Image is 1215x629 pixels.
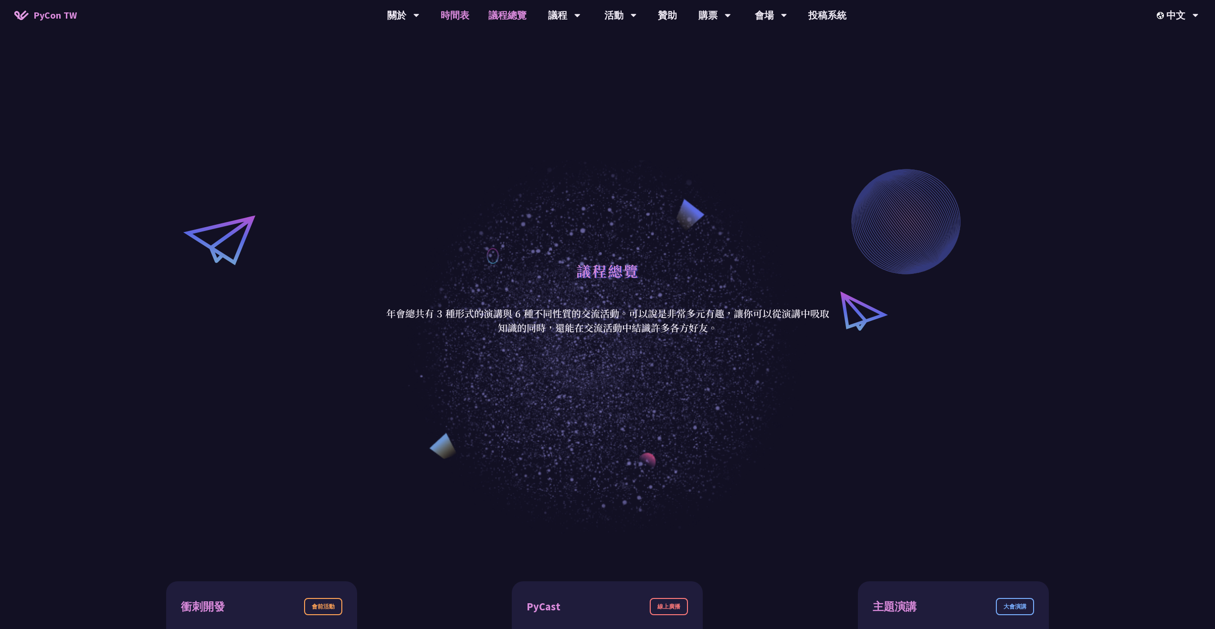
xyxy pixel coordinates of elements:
div: 線上廣播 [650,598,688,615]
div: PyCast [527,598,560,615]
p: 年會總共有 3 種形式的演講與 6 種不同性質的交流活動。可以說是非常多元有趣，讓你可以從演講中吸取知識的同時，還能在交流活動中結識許多各方好友。 [386,306,830,335]
div: 主題演講 [873,598,917,615]
a: PyCon TW [5,3,86,27]
span: PyCon TW [33,8,77,22]
div: 會前活動 [304,598,342,615]
div: 大會演講 [996,598,1034,615]
h1: 議程總覽 [576,256,639,285]
img: Home icon of PyCon TW 2025 [14,10,29,20]
div: 衝刺開發 [181,598,225,615]
img: Locale Icon [1157,12,1166,19]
